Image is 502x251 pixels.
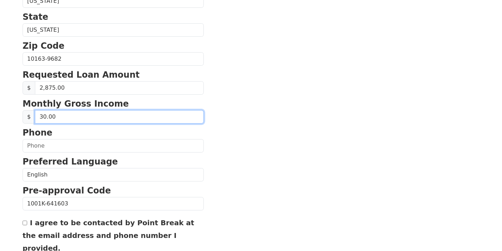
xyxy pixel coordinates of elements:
[35,110,204,124] input: 0.00
[23,41,65,51] strong: Zip Code
[23,97,204,110] p: Monthly Gross Income
[23,52,204,66] input: Zip Code
[23,186,111,196] strong: Pre-approval Code
[35,81,204,95] input: Requested Loan Amount
[23,12,48,22] strong: State
[23,70,140,80] strong: Requested Loan Amount
[23,128,53,138] strong: Phone
[23,157,118,167] strong: Preferred Language
[23,139,204,153] input: Phone
[23,110,35,124] span: $
[23,197,204,210] input: Pre-approval Code
[23,81,35,95] span: $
